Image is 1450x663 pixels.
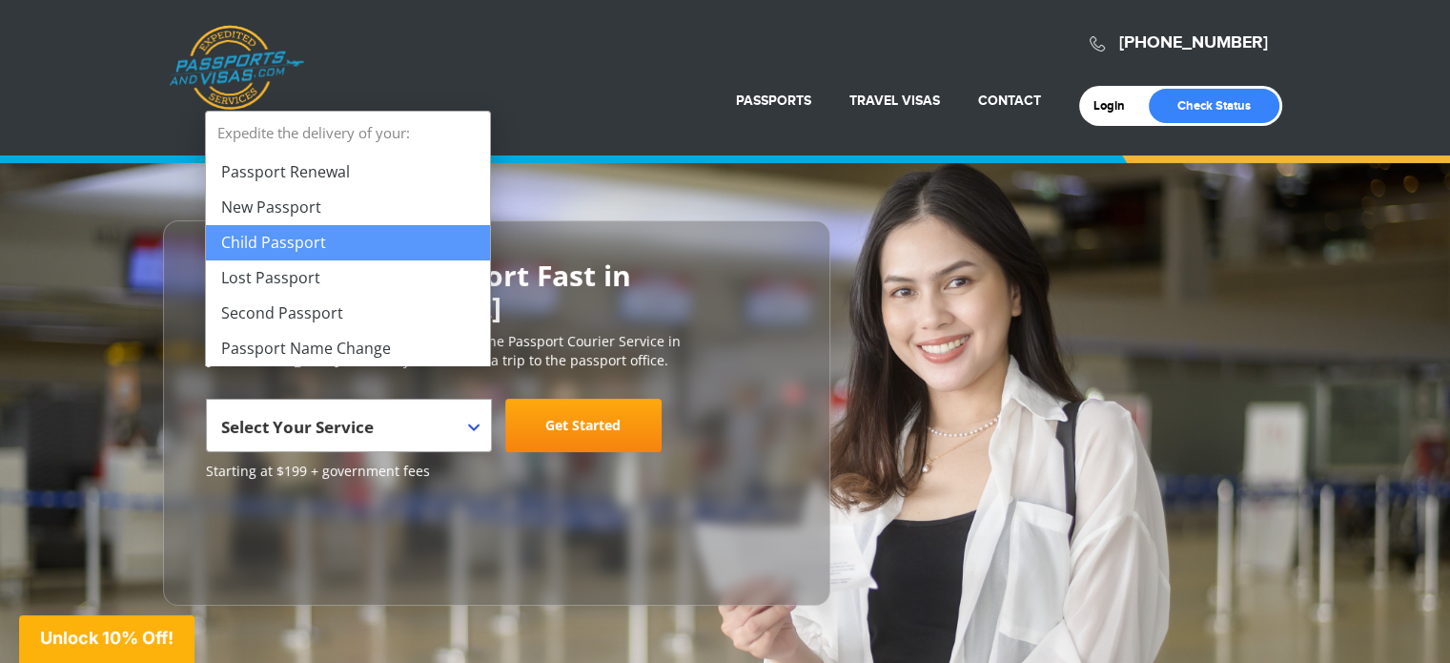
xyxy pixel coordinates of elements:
[736,93,811,109] a: Passports
[206,112,490,366] li: Expedite the delivery of your:
[206,259,787,322] h2: Get Your U.S. Passport Fast in [GEOGRAPHIC_DATA]
[206,225,490,260] li: Child Passport
[206,190,490,225] li: New Passport
[206,155,490,190] li: Passport Renewal
[206,490,349,586] iframe: Customer reviews powered by Trustpilot
[206,462,787,481] span: Starting at $199 + government fees
[221,406,472,460] span: Select Your Service
[505,399,662,452] a: Get Started
[169,25,304,111] a: Passports & [DOMAIN_NAME]
[206,112,490,155] strong: Expedite the delivery of your:
[1119,32,1268,53] a: [PHONE_NUMBER]
[206,399,492,452] span: Select Your Service
[206,332,787,370] p: [DOMAIN_NAME] is the #1 most trusted online Passport Courier Service in [GEOGRAPHIC_DATA]. We sav...
[206,296,490,331] li: Second Passport
[1149,89,1279,123] a: Check Status
[1093,98,1138,114] a: Login
[978,93,1041,109] a: Contact
[19,615,194,663] div: Unlock 10% Off!
[40,628,174,648] span: Unlock 10% Off!
[206,331,490,366] li: Passport Name Change
[221,416,374,438] span: Select Your Service
[849,93,940,109] a: Travel Visas
[206,260,490,296] li: Lost Passport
